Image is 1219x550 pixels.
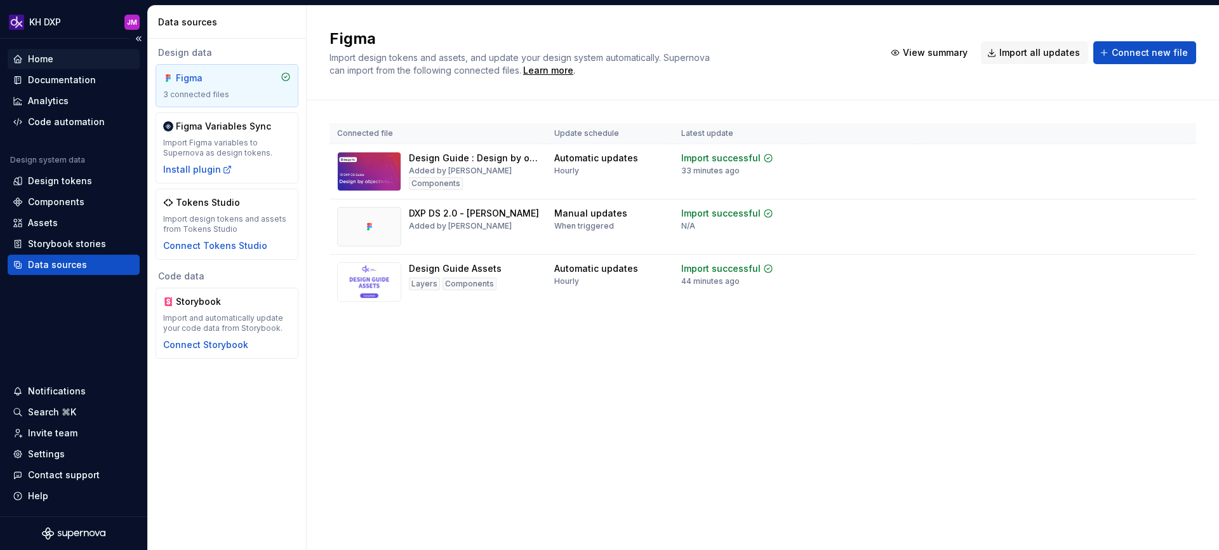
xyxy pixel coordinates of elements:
[674,123,806,144] th: Latest update
[554,262,638,275] div: Automatic updates
[681,221,695,231] div: N/A
[176,196,240,209] div: Tokens Studio
[8,70,140,90] a: Documentation
[158,16,301,29] div: Data sources
[554,276,579,286] div: Hourly
[409,177,463,190] div: Components
[330,29,869,49] h2: Figma
[28,74,96,86] div: Documentation
[28,217,58,229] div: Assets
[409,166,512,176] div: Added by [PERSON_NAME]
[176,120,271,133] div: Figma Variables Sync
[8,444,140,464] a: Settings
[981,41,1088,64] button: Import all updates
[8,49,140,69] a: Home
[163,313,291,333] div: Import and automatically update your code data from Storybook.
[8,213,140,233] a: Assets
[554,221,614,231] div: When triggered
[28,427,77,439] div: Invite team
[28,258,87,271] div: Data sources
[681,262,761,275] div: Import successful
[156,288,298,359] a: StorybookImport and automatically update your code data from Storybook.Connect Storybook
[554,166,579,176] div: Hourly
[163,163,232,176] button: Install plugin
[28,175,92,187] div: Design tokens
[554,207,627,220] div: Manual updates
[156,189,298,260] a: Tokens StudioImport design tokens and assets from Tokens StudioConnect Tokens Studio
[8,255,140,275] a: Data sources
[156,270,298,283] div: Code data
[681,207,761,220] div: Import successful
[28,95,69,107] div: Analytics
[163,90,291,100] div: 3 connected files
[8,465,140,485] button: Contact support
[409,221,512,231] div: Added by [PERSON_NAME]
[8,381,140,401] button: Notifications
[1112,46,1188,59] span: Connect new file
[28,406,76,419] div: Search ⌘K
[130,30,147,48] button: Collapse sidebar
[28,490,48,502] div: Help
[163,239,267,252] button: Connect Tokens Studio
[523,64,573,77] a: Learn more
[163,339,248,351] button: Connect Storybook
[28,238,106,250] div: Storybook stories
[176,295,237,308] div: Storybook
[163,214,291,234] div: Import design tokens and assets from Tokens Studio
[999,46,1080,59] span: Import all updates
[903,46,968,59] span: View summary
[8,423,140,443] a: Invite team
[156,64,298,107] a: Figma3 connected files
[681,152,761,164] div: Import successful
[330,52,712,76] span: Import design tokens and assets, and update your design system automatically. Supernova can impor...
[547,123,674,144] th: Update schedule
[8,234,140,254] a: Storybook stories
[554,152,638,164] div: Automatic updates
[156,112,298,184] a: Figma Variables SyncImport Figma variables to Supernova as design tokens.Install plugin
[28,469,100,481] div: Contact support
[3,8,145,36] button: KH DXPJM
[28,53,53,65] div: Home
[28,196,84,208] div: Components
[8,486,140,506] button: Help
[681,166,740,176] div: 33 minutes ago
[163,138,291,158] div: Import Figma variables to Supernova as design tokens.
[156,46,298,59] div: Design data
[681,276,740,286] div: 44 minutes ago
[1093,41,1196,64] button: Connect new file
[8,91,140,111] a: Analytics
[10,155,85,165] div: Design system data
[330,123,547,144] th: Connected file
[409,262,502,275] div: Design Guide Assets
[176,72,237,84] div: Figma
[29,16,61,29] div: KH DXP
[8,402,140,422] button: Search ⌘K
[9,15,24,30] img: 0784b2da-6f85-42e6-8793-4468946223dc.png
[409,207,539,220] div: DXP DS 2.0 - [PERSON_NAME]
[8,112,140,132] a: Code automation
[884,41,976,64] button: View summary
[42,527,105,540] svg: Supernova Logo
[409,152,539,164] div: Design Guide : Design by objectives
[521,66,575,76] span: .
[28,448,65,460] div: Settings
[28,116,105,128] div: Code automation
[8,192,140,212] a: Components
[127,17,137,27] div: JM
[28,385,86,398] div: Notifications
[8,171,140,191] a: Design tokens
[409,278,440,290] div: Layers
[443,278,496,290] div: Components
